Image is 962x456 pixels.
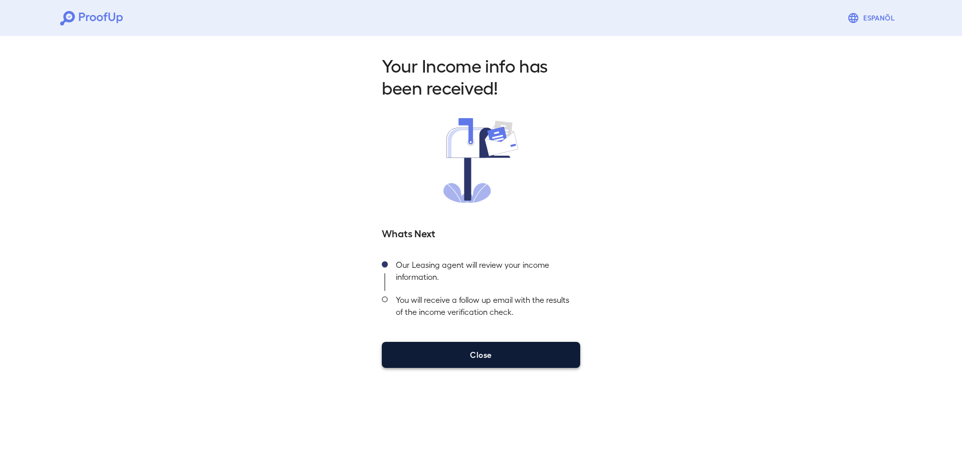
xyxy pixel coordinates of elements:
button: Close [382,342,580,368]
button: Espanõl [843,8,902,28]
div: Our Leasing agent will review your income information. [388,256,580,291]
img: received.svg [443,118,519,203]
h2: Your Income info has been received! [382,54,580,98]
div: You will receive a follow up email with the results of the income verification check. [388,291,580,326]
h5: Whats Next [382,226,580,240]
